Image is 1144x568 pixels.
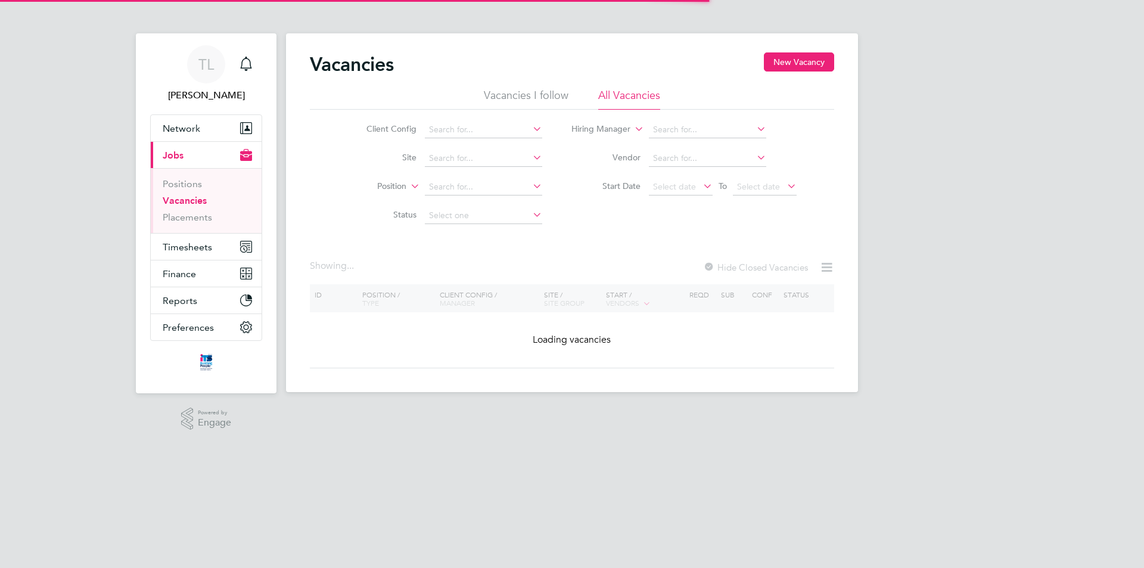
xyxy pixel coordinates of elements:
input: Search for... [425,179,542,195]
input: Search for... [425,122,542,138]
div: Jobs [151,168,262,233]
span: Select date [737,181,780,192]
label: Start Date [572,181,641,191]
li: Vacancies I follow [484,88,568,110]
span: ... [347,260,354,272]
a: Powered byEngage [181,408,232,430]
label: Position [338,181,406,193]
span: TL [198,57,214,72]
li: All Vacancies [598,88,660,110]
button: Reports [151,287,262,314]
label: Vendor [572,152,641,163]
span: Reports [163,295,197,306]
input: Select one [425,207,542,224]
span: Powered by [198,408,231,418]
span: Preferences [163,322,214,333]
button: Timesheets [151,234,262,260]
span: Engage [198,418,231,428]
span: To [715,178,730,194]
input: Search for... [425,150,542,167]
button: Finance [151,260,262,287]
span: Network [163,123,200,134]
button: Jobs [151,142,262,168]
button: Preferences [151,314,262,340]
label: Client Config [348,123,416,134]
button: New Vacancy [764,52,834,72]
span: Jobs [163,150,184,161]
nav: Main navigation [136,33,276,393]
a: Positions [163,178,202,190]
button: Network [151,115,262,141]
label: Hiring Manager [562,123,630,135]
span: Select date [653,181,696,192]
img: itsconstruction-logo-retina.png [198,353,214,372]
span: Finance [163,268,196,280]
a: Go to home page [150,353,262,372]
a: TL[PERSON_NAME] [150,45,262,103]
div: Showing [310,260,356,272]
span: Timesheets [163,241,212,253]
a: Vacancies [163,195,207,206]
h2: Vacancies [310,52,394,76]
label: Hide Closed Vacancies [703,262,808,273]
a: Placements [163,212,212,223]
label: Status [348,209,416,220]
span: Tim Lerwill [150,88,262,103]
label: Site [348,152,416,163]
input: Search for... [649,122,766,138]
input: Search for... [649,150,766,167]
